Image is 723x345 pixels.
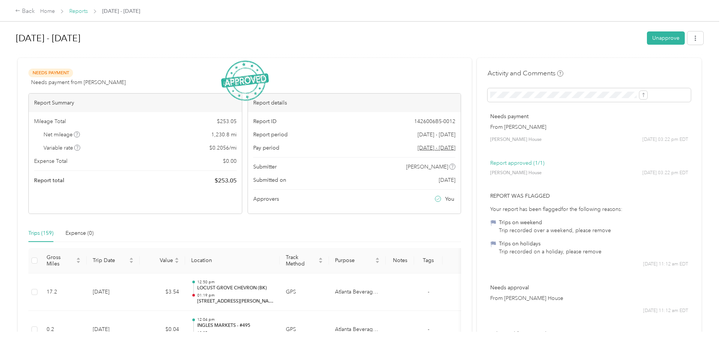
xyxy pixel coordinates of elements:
span: Expense Total [34,157,67,165]
span: caret-up [129,256,134,261]
a: Home [40,8,55,14]
div: Expense (0) [65,229,93,237]
td: [DATE] [87,273,140,311]
p: LOCUST GROVE CHEVRON (BK) [197,285,274,292]
th: Trip Date [87,248,140,273]
td: 17.2 [41,273,87,311]
th: Purpose [329,248,386,273]
iframe: Everlance-gr Chat Button Frame [681,303,723,345]
span: Purpose [335,257,374,264]
span: Report ID [253,117,277,125]
span: 1,230.8 mi [211,131,237,139]
p: From [PERSON_NAME] [490,123,688,131]
img: ApprovedStamp [221,61,269,101]
td: $3.54 [140,273,185,311]
span: Mileage Total [34,117,66,125]
span: Go to pay period [418,144,455,152]
p: 12:04 pm [197,317,274,322]
p: 12:05 pm [197,330,274,336]
div: Trips (159) [28,229,53,237]
span: [DATE] [439,176,455,184]
p: Needs payment [490,112,688,120]
span: Trip Date [93,257,128,264]
span: $ 253.05 [215,176,237,185]
span: Approvers [253,195,279,203]
p: Submitted for approval [490,330,688,338]
span: Report total [34,176,64,184]
span: - [428,326,429,333]
span: Variable rate [44,144,81,152]
button: Unapprove [647,31,685,45]
th: Gross Miles [41,248,87,273]
span: [PERSON_NAME] House [490,170,542,176]
span: [PERSON_NAME] House [490,136,542,143]
span: [DATE] 03:22 pm EDT [642,136,688,143]
span: [DATE] 03:22 pm EDT [642,170,688,176]
div: Report Summary [29,94,242,112]
span: 1426006B5-0012 [414,117,455,125]
p: 12:50 pm [197,279,274,285]
h1: Sep 1 - 30, 2025 [16,29,642,47]
span: caret-down [318,260,323,264]
span: Submitted on [253,176,286,184]
span: caret-up [175,256,179,261]
span: Net mileage [44,131,80,139]
span: Submitter [253,163,277,171]
p: Report was flagged [490,192,688,200]
p: INGLES MARKETS - #495 [197,322,274,329]
div: Report details [248,94,461,112]
span: [PERSON_NAME] [406,163,448,171]
th: Location [185,248,280,273]
div: Trips on weekend [499,219,611,226]
td: GPS [280,273,329,311]
span: Track Method [286,254,317,267]
span: caret-down [175,260,179,264]
span: caret-up [375,256,380,261]
span: $ 0.00 [223,157,237,165]
p: Needs approval [490,284,688,292]
span: Needs payment from [PERSON_NAME] [31,78,126,86]
a: Reports [69,8,88,14]
div: Trip recorded over a weekend, please remove [499,226,611,234]
th: Value [140,248,185,273]
span: Needs Payment [28,69,73,77]
span: Gross Miles [47,254,75,267]
div: Your report has been flagged for the following reasons: [490,205,688,213]
th: Tags [414,248,443,273]
span: Report period [253,131,288,139]
span: [DATE] 11:12 am EDT [643,308,688,314]
span: caret-down [76,260,81,264]
span: caret-down [129,260,134,264]
h4: Activity and Comments [488,69,563,78]
span: Value [146,257,173,264]
span: [DATE] - [DATE] [418,131,455,139]
th: Notes [386,248,414,273]
p: From [PERSON_NAME] House [490,294,688,302]
span: caret-down [375,260,380,264]
p: [STREET_ADDRESS][PERSON_NAME][PERSON_NAME] [197,298,274,305]
td: Atlanta Beverage Company [329,273,386,311]
th: Track Method [280,248,329,273]
div: Trips on holidays [499,240,601,248]
p: 01:19 pm [197,293,274,298]
span: [DATE] 11:12 am EDT [643,261,688,268]
span: You [445,195,454,203]
p: Report approved (1/1) [490,159,688,167]
span: caret-up [76,256,81,261]
span: $ 253.05 [217,117,237,125]
span: caret-up [318,256,323,261]
span: [DATE] - [DATE] [102,7,140,15]
div: Trip recorded on a holiday, please remove [499,248,601,256]
span: $ 0.2056 / mi [209,144,237,152]
div: Back [15,7,35,16]
span: Pay period [253,144,279,152]
span: - [428,289,429,295]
